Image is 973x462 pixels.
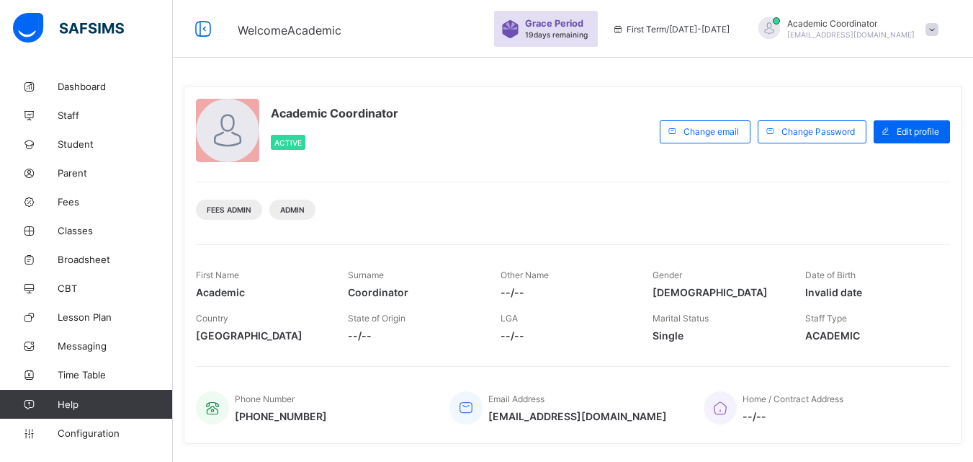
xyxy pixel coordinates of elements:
span: Phone Number [235,394,295,404]
span: First Name [196,270,239,280]
span: Date of Birth [805,270,856,280]
span: --/-- [743,410,843,422]
span: 19 days remaining [525,30,588,39]
img: safsims [13,13,124,43]
span: Marital Status [653,313,709,324]
span: Help [58,399,172,410]
span: Grace Period [525,18,583,29]
span: Single [653,329,783,342]
span: Lesson Plan [58,311,173,323]
span: Gender [653,270,682,280]
span: Surname [348,270,384,280]
span: session/term information [612,24,730,35]
span: ACADEMIC [805,329,936,342]
span: Home / Contract Address [743,394,843,404]
span: [EMAIL_ADDRESS][DOMAIN_NAME] [787,30,915,39]
span: Country [196,313,228,324]
span: Academic Coordinator [271,106,398,120]
span: CBT [58,283,173,294]
span: Invalid date [805,286,936,298]
span: Edit profile [897,126,939,137]
span: Staff [58,110,173,121]
span: [PHONE_NUMBER] [235,410,327,422]
span: Academic Coordinator [787,18,915,29]
img: sticker-purple.71386a28dfed39d6af7621340158ba97.svg [501,20,519,38]
span: Change Password [781,126,855,137]
span: Coordinator [348,286,478,298]
span: --/-- [348,329,478,342]
span: Fees [58,196,173,208]
span: Academic [196,286,326,298]
span: --/-- [501,329,631,342]
span: Classes [58,225,173,236]
span: Time Table [58,369,173,381]
span: Admin [280,205,305,214]
span: Active [274,138,302,147]
span: Student [58,138,173,150]
span: Change email [683,126,739,137]
span: State of Origin [348,313,405,324]
span: [DEMOGRAPHIC_DATA] [653,286,783,298]
span: Dashboard [58,81,173,92]
span: Staff Type [805,313,847,324]
div: AcademicCoordinator [744,17,946,41]
span: Messaging [58,340,173,352]
span: Welcome Academic [238,23,341,37]
span: Email Address [488,394,544,404]
span: [GEOGRAPHIC_DATA] [196,329,326,342]
span: Configuration [58,427,172,439]
span: Broadsheet [58,254,173,265]
span: [EMAIL_ADDRESS][DOMAIN_NAME] [488,410,667,422]
span: --/-- [501,286,631,298]
span: Parent [58,167,173,179]
span: LGA [501,313,518,324]
span: Fees Admin [207,205,251,214]
span: Other Name [501,270,549,280]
